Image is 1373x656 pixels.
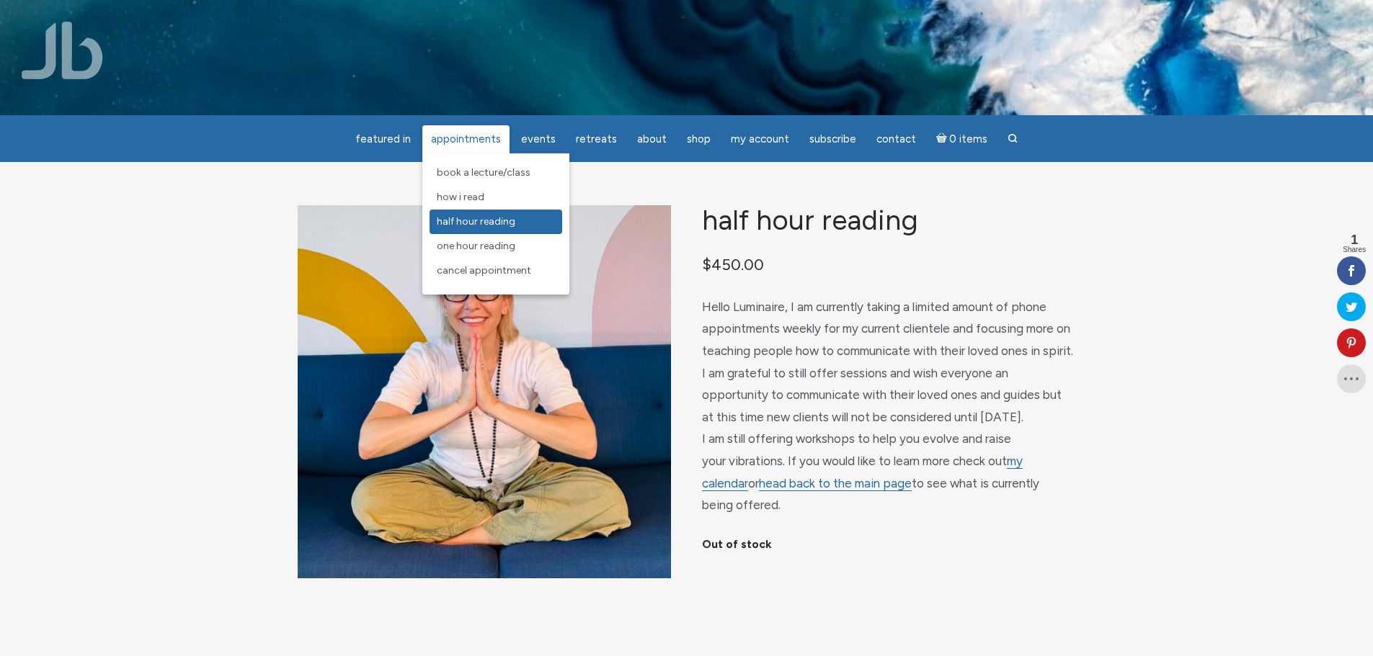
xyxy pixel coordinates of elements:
[702,255,764,274] bdi: 450.00
[936,132,950,145] i: Cart
[678,125,719,153] a: Shop
[512,125,564,153] a: Events
[430,161,562,185] a: Book a Lecture/Class
[567,125,626,153] a: Retreats
[702,534,1075,556] p: Out of stock
[430,210,562,234] a: Half Hour Reading
[422,125,510,153] a: Appointments
[731,132,789,145] span: My Account
[437,264,531,277] span: Cancel Appointment
[430,259,562,283] a: Cancel Appointment
[928,124,997,153] a: Cart0 items
[347,125,419,153] a: featured in
[430,234,562,259] a: One Hour Reading
[702,300,1073,512] span: Hello Luminaire, I am currently taking a limited amount of phone appointments weekly for my curre...
[1343,246,1366,253] span: Shares
[437,191,484,203] span: How I Read
[521,132,556,145] span: Events
[702,255,711,274] span: $
[437,240,515,252] span: One Hour Reading
[437,166,530,179] span: Book a Lecture/Class
[437,215,515,228] span: Half Hour Reading
[637,132,667,145] span: About
[576,132,617,145] span: Retreats
[702,454,1023,491] a: my calendar
[809,132,856,145] span: Subscribe
[628,125,675,153] a: About
[298,205,671,578] img: Half Hour Reading
[876,132,916,145] span: Contact
[430,185,562,210] a: How I Read
[1343,233,1366,246] span: 1
[431,132,501,145] span: Appointments
[949,134,987,145] span: 0 items
[722,125,798,153] a: My Account
[868,125,925,153] a: Contact
[759,476,912,491] a: head back to the main page
[702,205,1075,236] h1: Half Hour Reading
[687,132,711,145] span: Shop
[22,22,103,79] img: Jamie Butler. The Everyday Medium
[801,125,865,153] a: Subscribe
[355,132,411,145] span: featured in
